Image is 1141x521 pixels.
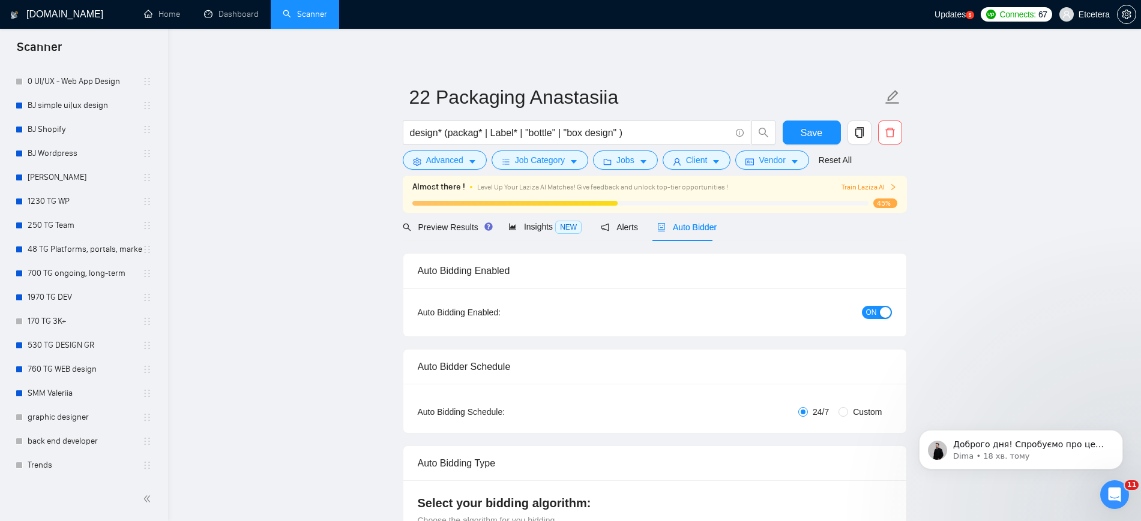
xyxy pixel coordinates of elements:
a: setting [1117,10,1136,19]
a: 530 TG DESIGN GR [28,333,142,357]
span: Auto Bidder [657,222,717,232]
button: settingAdvancedcaret-down [403,150,487,170]
span: caret-down [639,157,648,166]
a: 250 TG Team [28,213,142,237]
li: BJ simple ui|ux design [7,94,160,118]
span: setting [1118,10,1136,19]
button: Train Laziza AI [841,182,897,193]
img: logo [10,5,19,25]
span: Alerts [601,222,638,232]
span: Scanner [7,38,71,64]
span: Jobs [616,153,634,167]
span: Save [801,125,822,140]
span: caret-down [570,157,578,166]
input: Search Freelance Jobs... [410,125,730,140]
div: Auto Bidder Schedule [418,350,892,384]
li: 48 TG Platforms, portals, marketplaces [7,237,160,261]
li: Trends [7,453,160,477]
span: holder [142,412,152,422]
span: Updates [935,10,966,19]
button: setting [1117,5,1136,24]
span: user [673,157,681,166]
div: Auto Bidding Enabled [418,254,892,288]
a: 170 TG 3K+ [28,309,142,333]
li: 1230 TG WP [7,189,160,213]
span: bars [502,157,510,166]
img: upwork-logo.png [986,10,996,19]
span: holder [142,341,152,350]
li: 700 TG ongoing, long-term [7,261,160,285]
span: Level Up Your Laziza AI Matches! Give feedback and unlock top-tier opportunities ! [477,183,728,191]
span: idcard [745,157,754,166]
span: holder [142,245,152,254]
span: Client [686,153,708,167]
span: delete [879,127,902,138]
a: SMM Valeriia [28,381,142,405]
span: search [752,127,775,138]
span: holder [142,293,152,302]
a: BJ Wordpress [28,141,142,165]
a: 5 [966,11,974,19]
iframe: Intercom live chat [1100,480,1129,509]
a: Reset All [819,153,852,167]
button: idcardVendorcaret-down [735,150,808,170]
a: Trends [28,453,142,477]
span: setting [413,157,421,166]
span: caret-down [468,157,477,166]
span: holder [142,436,152,446]
li: SMM Valeriia [7,381,160,405]
span: right [890,183,897,191]
a: BJ Shopify [28,118,142,141]
a: 1970 TG DEV [28,285,142,309]
span: holder [142,149,152,158]
button: delete [878,121,902,144]
button: barsJob Categorycaret-down [492,150,588,170]
span: user [1062,10,1071,19]
span: notification [601,223,609,231]
span: robot [657,223,666,231]
div: Auto Bidding Schedule: [418,405,576,418]
li: 530 TG DESIGN GR [7,333,160,357]
button: Save [783,121,841,144]
span: holder [142,221,152,230]
li: 1970 TG DEV [7,285,160,309]
span: double-left [143,493,155,505]
span: NEW [555,221,582,234]
li: BJ Shopify [7,118,160,141]
button: userClientcaret-down [663,150,731,170]
span: area-chart [508,222,517,231]
a: back end developer [28,429,142,453]
span: Advanced [426,153,463,167]
text: 5 [969,13,972,18]
a: [PERSON_NAME] [28,165,142,189]
span: Vendor [759,153,785,167]
span: holder [142,389,152,398]
li: 0 UI/UX - Web App Design [7,70,160,94]
span: 11 [1125,480,1139,490]
span: Insights [508,222,582,231]
span: 24/7 [808,405,834,418]
span: Connects: [1000,8,1036,21]
span: search [403,223,411,231]
span: Job Category [515,153,565,167]
li: BJ Laravel [7,165,160,189]
span: holder [142,101,152,110]
span: caret-down [790,157,799,166]
span: edit [885,89,900,105]
a: homeHome [144,9,180,19]
span: 67 [1038,8,1047,21]
a: 0 UI/UX - Web App Design [28,70,142,94]
li: BJ Wordpress [7,141,160,165]
span: info-circle [736,129,744,137]
a: BJ simple ui|ux design [28,94,142,118]
span: holder [142,269,152,278]
span: holder [142,460,152,470]
li: 250 TG Team [7,213,160,237]
div: Auto Bidding Enabled: [418,306,576,319]
a: dashboardDashboard [204,9,259,19]
a: 1230 TG WP [28,189,142,213]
